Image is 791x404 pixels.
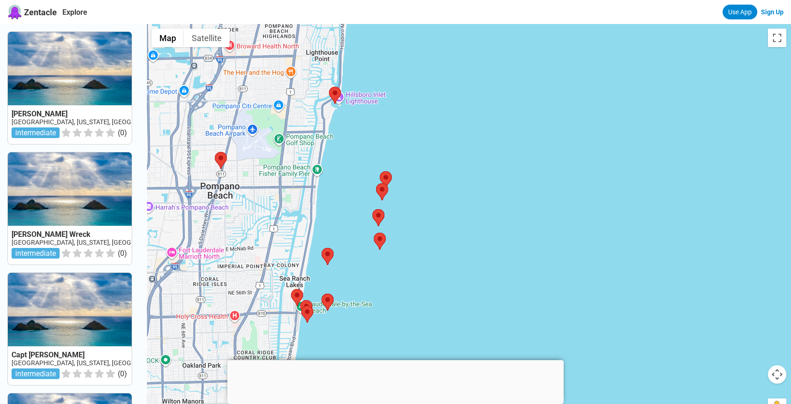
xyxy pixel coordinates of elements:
a: [GEOGRAPHIC_DATA], [US_STATE], [GEOGRAPHIC_DATA] [12,239,174,246]
span: Zentacle [24,7,57,17]
button: Show street map [152,29,184,47]
a: Explore [62,8,87,17]
a: Zentacle logoZentacle [7,5,57,19]
a: Use App [723,5,757,19]
a: [GEOGRAPHIC_DATA], [US_STATE], [GEOGRAPHIC_DATA] [12,118,174,126]
button: Toggle fullscreen view [768,29,786,47]
button: Show satellite imagery [184,29,230,47]
button: Map camera controls [768,365,786,384]
img: Zentacle logo [7,5,22,19]
a: [GEOGRAPHIC_DATA], [US_STATE], [GEOGRAPHIC_DATA] [12,359,174,367]
a: Sign Up [761,8,784,16]
iframe: Advertisement [227,360,564,402]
